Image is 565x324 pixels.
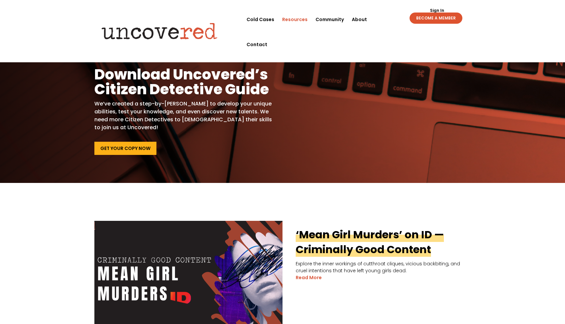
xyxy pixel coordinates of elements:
[94,67,272,100] h1: Download Uncovered’s Citizen Detective Guide
[247,32,267,57] a: Contact
[296,274,322,281] a: read more
[282,7,308,32] a: Resources
[296,227,444,257] a: ‘Mean Girl Murders’ on ID — Criminally Good Content
[247,7,274,32] a: Cold Cases
[94,260,471,274] p: Explore the inner workings of cutthroat cliques, vicious backbiting, and cruel intentions that ha...
[96,18,223,44] img: Uncovered logo
[316,7,344,32] a: Community
[352,7,367,32] a: About
[426,9,448,13] a: Sign In
[94,100,272,132] p: We’ve created a step-by-[PERSON_NAME] to develop your unique abilities, test your knowledge, and ...
[410,13,462,24] a: BECOME A MEMBER
[94,142,156,155] a: Get Your Copy Now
